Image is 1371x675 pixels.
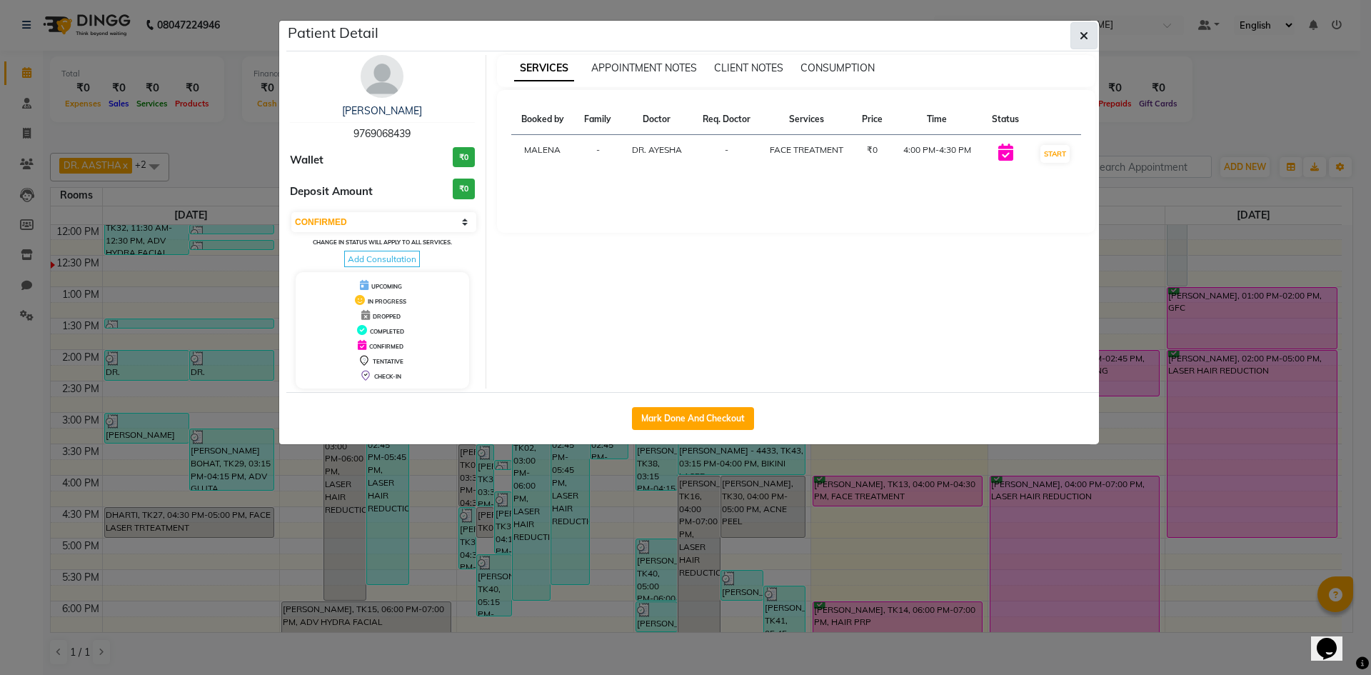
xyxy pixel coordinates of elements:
[371,283,402,290] span: UPCOMING
[453,147,475,168] h3: ₹0
[1311,618,1357,661] iframe: chat widget
[290,184,373,200] span: Deposit Amount
[1040,145,1070,163] button: START
[800,61,875,74] span: CONSUMPTION
[982,104,1029,135] th: Status
[453,179,475,199] h3: ₹0
[288,22,378,44] h5: Patient Detail
[353,127,411,140] span: 9769068439
[368,298,406,305] span: IN PROGRESS
[313,239,452,246] small: Change in status will apply to all services.
[632,144,682,155] span: DR. AYESHA
[511,135,575,174] td: MALENA
[342,104,422,117] a: [PERSON_NAME]
[693,135,761,174] td: -
[374,373,401,380] span: CHECK-IN
[632,407,754,430] button: Mark Done And Checkout
[373,358,403,365] span: TENTATIVE
[892,104,982,135] th: Time
[591,61,697,74] span: APPOINTMENT NOTES
[892,135,982,174] td: 4:00 PM-4:30 PM
[290,152,323,169] span: Wallet
[693,104,761,135] th: Req. Doctor
[511,104,575,135] th: Booked by
[574,104,621,135] th: Family
[574,135,621,174] td: -
[852,104,892,135] th: Price
[344,251,420,267] span: Add Consultation
[860,144,883,156] div: ₹0
[770,144,843,156] div: FACE TREATMENT
[361,55,403,98] img: avatar
[714,61,783,74] span: CLIENT NOTES
[370,328,404,335] span: COMPLETED
[514,56,574,81] span: SERVICES
[373,313,401,320] span: DROPPED
[621,104,693,135] th: Doctor
[761,104,852,135] th: Services
[369,343,403,350] span: CONFIRMED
